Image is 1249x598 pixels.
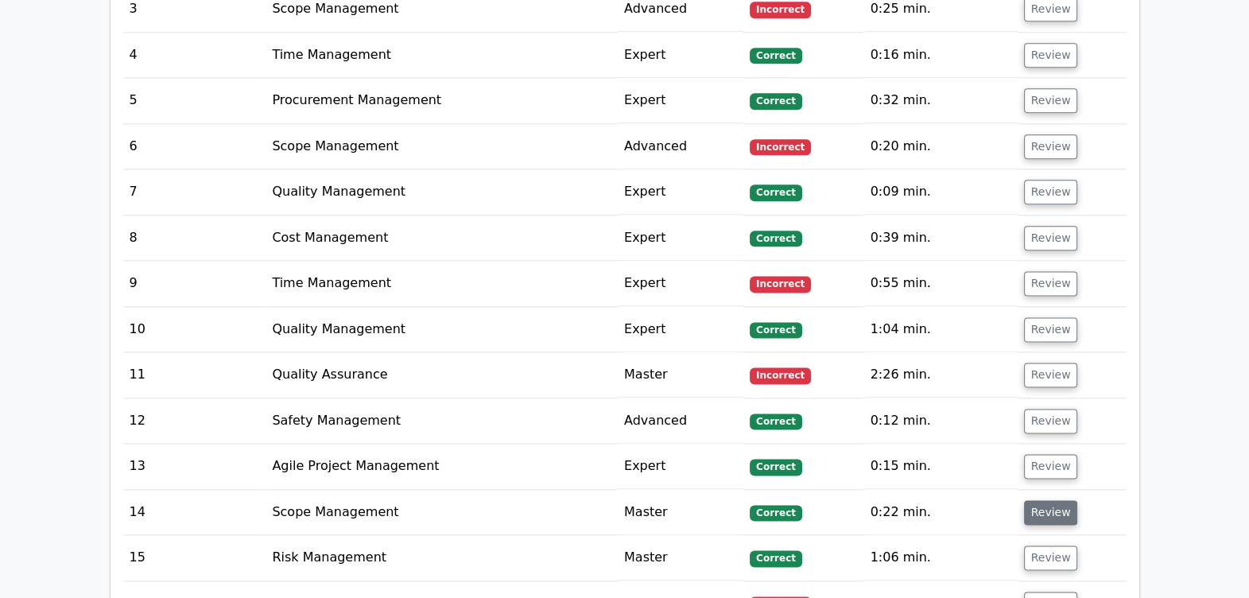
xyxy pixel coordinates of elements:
button: Review [1024,409,1078,433]
td: Quality Management [266,169,618,215]
span: Incorrect [750,139,811,155]
td: 1:06 min. [864,535,1018,581]
span: Correct [750,550,801,566]
button: Review [1024,271,1078,296]
td: Time Management [266,261,618,306]
td: Expert [618,261,743,306]
td: Cost Management [266,216,618,261]
td: 0:15 min. [864,444,1018,489]
td: Master [618,490,743,535]
td: Expert [618,78,743,123]
td: Risk Management [266,535,618,581]
span: Correct [750,322,801,338]
td: Safety Management [266,398,618,444]
td: Expert [618,216,743,261]
button: Review [1024,454,1078,479]
span: Correct [750,93,801,109]
td: Quality Management [266,307,618,352]
button: Review [1024,500,1078,525]
span: Correct [750,414,801,429]
button: Review [1024,180,1078,204]
span: Incorrect [750,276,811,292]
span: Correct [750,505,801,521]
td: Procurement Management [266,78,618,123]
td: Scope Management [266,490,618,535]
span: Incorrect [750,2,811,17]
span: Correct [750,459,801,475]
td: 9 [123,261,266,306]
button: Review [1024,363,1078,387]
td: Expert [618,33,743,78]
td: 13 [123,444,266,489]
td: 11 [123,352,266,398]
td: 14 [123,490,266,535]
td: 0:12 min. [864,398,1018,444]
td: 0:09 min. [864,169,1018,215]
td: 0:32 min. [864,78,1018,123]
td: 10 [123,307,266,352]
td: 4 [123,33,266,78]
td: 5 [123,78,266,123]
span: Correct [750,48,801,64]
td: Scope Management [266,124,618,169]
td: 15 [123,535,266,581]
td: 12 [123,398,266,444]
span: Correct [750,184,801,200]
td: Expert [618,307,743,352]
td: Advanced [618,124,743,169]
td: Advanced [618,398,743,444]
button: Review [1024,134,1078,159]
td: Quality Assurance [266,352,618,398]
span: Incorrect [750,367,811,383]
button: Review [1024,226,1078,250]
span: Correct [750,231,801,247]
td: 0:20 min. [864,124,1018,169]
td: Time Management [266,33,618,78]
td: Agile Project Management [266,444,618,489]
td: 6 [123,124,266,169]
button: Review [1024,43,1078,68]
td: 1:04 min. [864,307,1018,352]
td: 0:39 min. [864,216,1018,261]
td: Master [618,535,743,581]
td: Expert [618,169,743,215]
td: Master [618,352,743,398]
button: Review [1024,88,1078,113]
button: Review [1024,317,1078,342]
td: 0:22 min. [864,490,1018,535]
td: 2:26 min. [864,352,1018,398]
td: 0:55 min. [864,261,1018,306]
td: Expert [618,444,743,489]
td: 0:16 min. [864,33,1018,78]
td: 8 [123,216,266,261]
button: Review [1024,546,1078,570]
td: 7 [123,169,266,215]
